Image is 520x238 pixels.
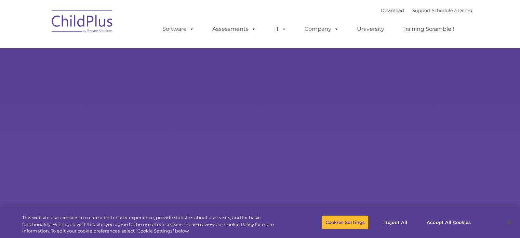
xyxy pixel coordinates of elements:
[298,22,346,36] a: Company
[502,215,517,230] button: Close
[381,8,404,13] a: Download
[412,8,430,13] a: Support
[48,5,117,40] img: ChildPlus by Procare Solutions
[322,215,369,229] button: Cookies Settings
[432,8,472,13] a: Schedule A Demo
[350,22,391,36] a: University
[267,22,293,36] a: IT
[22,214,286,235] div: This website uses cookies to create a better user experience, provide statistics about user visit...
[396,22,461,36] a: Training Scramble!!
[423,215,475,229] button: Accept All Cookies
[205,22,263,36] a: Assessments
[374,215,417,229] button: Reject All
[381,8,472,13] font: |
[156,22,201,36] a: Software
